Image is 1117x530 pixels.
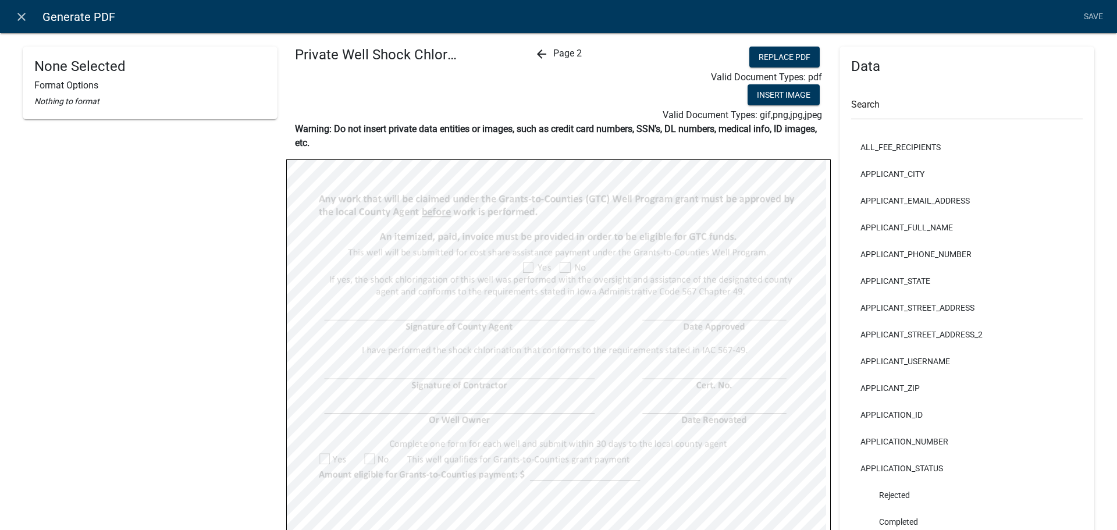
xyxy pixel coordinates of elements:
h4: Private Well Shock Chlorination Form.pdf [295,47,459,63]
li: APPLICANT_CITY [851,161,1083,187]
p: Warning: Do not insert private data entities or images, such as credit card numbers, SSN’s, DL nu... [295,122,822,150]
span: Page 2 [553,48,582,59]
li: APPLICANT_STATE [851,268,1083,294]
span: Generate PDF [42,5,115,29]
h6: Format Options [34,80,266,91]
i: arrow_back [535,47,549,61]
li: APPLICATION_ID [851,401,1083,428]
li: Rejected [851,482,1083,508]
li: ALL_FEE_RECIPIENTS [851,134,1083,161]
button: Insert Image [748,84,820,105]
i: Nothing to format [34,97,99,106]
li: APPLICANT_STREET_ADDRESS_2 [851,321,1083,348]
li: APPLICANT_USERNAME [851,348,1083,375]
li: APPLICANT_FULL_NAME [851,214,1083,241]
h4: None Selected [34,58,266,75]
button: Replace PDF [749,47,820,67]
span: Valid Document Types: gif,png,jpg,jpeg [663,109,822,120]
a: Save [1079,6,1108,28]
li: APPLICATION_STATUS [851,455,1083,482]
li: APPLICANT_EMAIL_ADDRESS [851,187,1083,214]
li: APPLICATION_NUMBER [851,428,1083,455]
i: close [15,10,29,24]
span: Valid Document Types: pdf [711,72,822,83]
li: APPLICANT_ZIP [851,375,1083,401]
h4: Data [851,58,1083,75]
li: APPLICANT_PHONE_NUMBER [851,241,1083,268]
li: APPLICANT_STREET_ADDRESS [851,294,1083,321]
